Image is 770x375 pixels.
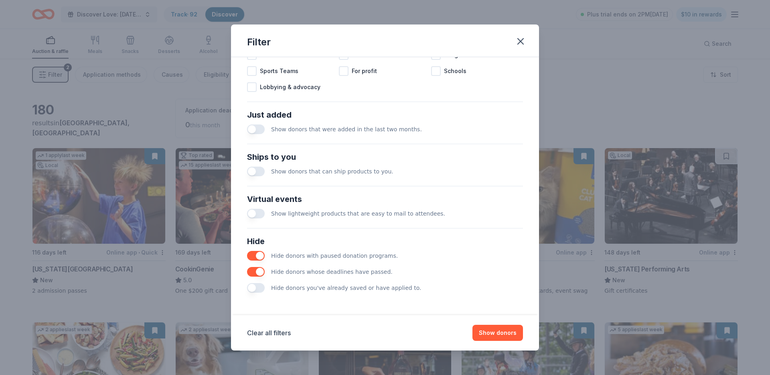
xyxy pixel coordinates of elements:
span: Show lightweight products that are easy to mail to attendees. [271,210,445,217]
span: Show donors that were added in the last two months. [271,126,422,132]
div: Ships to you [247,151,523,163]
div: Virtual events [247,193,523,206]
span: Hide donors with paused donation programs. [271,253,398,259]
span: Show donors that can ship products to you. [271,168,393,175]
div: Filter [247,36,271,49]
span: For profit [352,66,377,76]
span: Lobbying & advocacy [260,82,320,92]
span: Sports Teams [260,66,298,76]
span: Hide donors whose deadlines have passed. [271,269,393,275]
div: Hide [247,235,523,248]
button: Clear all filters [247,328,291,338]
span: Schools [444,66,466,76]
div: Just added [247,108,523,121]
button: Show donors [472,325,523,341]
span: Hide donors you've already saved or have applied to. [271,285,421,291]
